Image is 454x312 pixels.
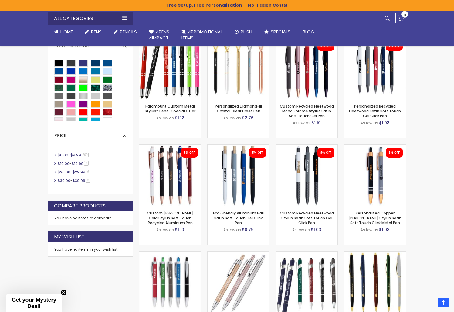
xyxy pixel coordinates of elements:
[344,144,406,149] a: Personalized Copper Penny Stylus Satin Soft Touch Click Metal Pen
[56,178,93,183] a: $30.00-$39.993
[213,211,264,225] a: Eco-Friendly Aluminum Bali Satin Soft Touch Gel Click Pen
[86,178,90,183] span: 3
[73,170,85,175] span: $29.99
[208,38,269,99] img: Personalized Diamond-III Crystal Clear Brass Pen
[54,128,127,139] div: Price
[70,153,81,158] span: $9.99
[344,251,406,256] a: Cooper Deluxe Metal Pen w/Gold Trim
[389,151,400,155] div: 5% OFF
[6,294,62,312] div: Get your Mystery Deal!Close teaser
[296,25,320,39] a: Blog
[58,178,70,183] span: $30.00
[58,153,68,158] span: $0.00
[48,12,133,25] div: All Categories
[311,227,321,233] span: $1.03
[156,227,174,232] span: As low as
[108,25,143,39] a: Pencils
[242,115,254,121] span: $2.76
[241,29,252,35] span: Rush
[293,120,310,125] span: As low as
[54,234,85,240] strong: My Wish List
[379,120,390,126] span: $1.03
[139,251,201,256] a: Promotional Hope Stylus Satin Soft Touch Click Metal Pen
[175,227,184,233] span: $1.10
[208,251,269,256] a: Promo Broadway Stylus Metallic Click Metal Pen
[223,115,241,121] span: As low as
[379,227,390,233] span: $1.03
[120,29,137,35] span: Pencils
[61,290,67,296] button: Close teaser
[276,251,337,256] a: Custom Soft Touch Metal Pen - Stylus Top
[72,161,83,166] span: $19.99
[156,115,174,121] span: As low as
[276,38,337,99] img: Custom Recycled Fleetwood MonoChrome Stylus Satin Soft Touch Gel Pen
[56,153,91,158] a: $0.00-$9.99200
[223,227,241,232] span: As low as
[82,153,89,157] span: 200
[147,211,194,225] a: Custom [PERSON_NAME] Gold Stylus Soft Touch Recycled Aluminum Pen
[54,203,106,209] strong: Compare Products
[311,120,321,126] span: $1.10
[344,38,406,99] img: Personalized Recycled Fleetwood Satin Soft Touch Gel Click Pen
[73,178,85,183] span: $39.99
[149,29,169,41] span: 4Pens 4impact
[404,296,454,312] iframe: Google Customer Reviews
[303,29,314,35] span: Blog
[292,227,310,232] span: As low as
[208,144,269,149] a: Eco-Friendly Aluminum Bali Satin Soft Touch Gel Click Pen
[252,151,263,155] div: 5% OFF
[344,145,406,206] img: Personalized Copper Penny Stylus Satin Soft Touch Click Metal Pen
[139,144,201,149] a: Custom Lexi Rose Gold Stylus Soft Touch Recycled Aluminum Pen
[404,12,406,18] span: 0
[276,145,337,206] img: Custom Recycled Fleetwood Stylus Satin Soft Touch Gel Click Pen
[86,170,90,174] span: 6
[276,144,337,149] a: Custom Recycled Fleetwood Stylus Satin Soft Touch Gel Click Pen
[54,247,127,252] div: You have no items in your wish list.
[139,38,201,99] img: Paramount Custom Metal Stylus® Pens -Special Offer
[215,104,262,114] a: Personalized Diamond-III Crystal Clear Brass Pen
[12,297,56,309] span: Get your Mystery Deal!
[361,227,378,232] span: As low as
[280,211,334,225] a: Custom Recycled Fleetwood Stylus Satin Soft Touch Gel Click Pen
[56,161,91,166] a: $10.00-$19.993
[229,25,258,39] a: Rush
[348,211,401,225] a: Personalized Copper [PERSON_NAME] Stylus Satin Soft Touch Click Metal Pen
[58,170,70,175] span: $20.00
[320,151,331,155] div: 5% OFF
[242,227,254,233] span: $0.79
[79,25,108,39] a: Pens
[361,120,378,125] span: As low as
[145,104,195,114] a: Paramount Custom Metal Stylus® Pens -Special Offer
[271,29,290,35] span: Specials
[143,25,175,45] a: 4Pens4impact
[175,25,229,45] a: 4PROMOTIONALITEMS
[181,29,222,41] span: 4PROMOTIONAL ITEMS
[84,161,89,166] span: 3
[184,151,195,155] div: 5% OFF
[91,29,102,35] span: Pens
[60,29,73,35] span: Home
[258,25,296,39] a: Specials
[48,211,133,225] div: You have no items to compare.
[395,13,406,23] a: 0
[175,115,184,121] span: $1.12
[58,161,69,166] span: $10.00
[139,145,201,206] img: Custom Lexi Rose Gold Stylus Soft Touch Recycled Aluminum Pen
[48,25,79,39] a: Home
[349,104,401,118] a: Personalized Recycled Fleetwood Satin Soft Touch Gel Click Pen
[56,170,93,175] a: $20.00-$29.996
[280,104,334,118] a: Custom Recycled Fleetwood MonoChrome Stylus Satin Soft Touch Gel Pen
[208,145,269,206] img: Eco-Friendly Aluminum Bali Satin Soft Touch Gel Click Pen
